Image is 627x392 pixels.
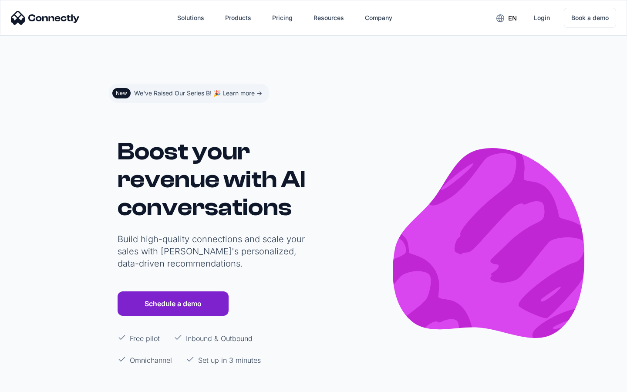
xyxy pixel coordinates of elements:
[118,138,309,221] h1: Boost your revenue with AI conversations
[272,12,293,24] div: Pricing
[313,12,344,24] div: Resources
[177,12,204,24] div: Solutions
[186,333,253,344] p: Inbound & Outbound
[527,7,557,28] a: Login
[564,8,616,28] a: Book a demo
[17,377,52,389] ul: Language list
[225,12,251,24] div: Products
[130,355,172,365] p: Omnichannel
[109,84,269,103] a: NewWe've Raised Our Series B! 🎉 Learn more ->
[130,333,160,344] p: Free pilot
[9,376,52,389] aside: Language selected: English
[118,291,229,316] a: Schedule a demo
[265,7,300,28] a: Pricing
[508,12,517,24] div: en
[118,233,309,270] p: Build high-quality connections and scale your sales with [PERSON_NAME]'s personalized, data-drive...
[116,90,127,97] div: New
[365,12,392,24] div: Company
[534,12,550,24] div: Login
[11,11,80,25] img: Connectly Logo
[134,87,262,99] div: We've Raised Our Series B! 🎉 Learn more ->
[198,355,261,365] p: Set up in 3 minutes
